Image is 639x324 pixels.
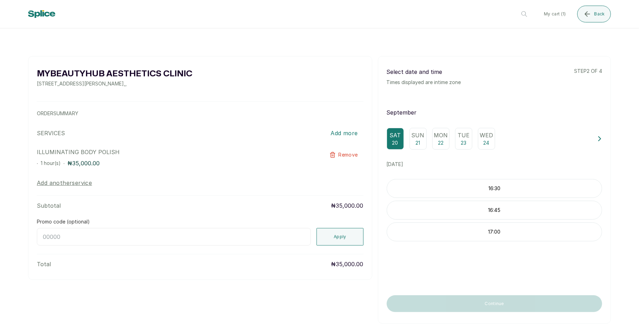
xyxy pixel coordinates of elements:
[484,139,490,146] p: 24
[438,139,444,146] p: 22
[37,260,51,268] p: Total
[37,159,298,167] div: · ·
[387,295,602,312] button: Continue
[392,139,398,146] p: 20
[434,131,448,139] p: Mon
[37,110,364,117] p: ORDER SUMMARY
[387,228,602,235] p: 17:00
[594,11,605,17] span: Back
[37,129,65,137] p: SERVICES
[387,108,602,117] p: September
[37,179,92,187] button: Add anotherservice
[574,68,602,75] p: step 2 of 4
[331,201,364,210] p: ₦35,000.00
[324,148,364,162] button: Remove
[458,131,470,139] p: Tue
[387,161,602,168] p: [DATE]
[339,151,358,158] span: Remove
[37,68,192,80] h2: MYBEAUTYHUB AESTHETICS CLINIC
[37,80,192,87] p: [STREET_ADDRESS][PERSON_NAME] , ,
[37,228,311,246] input: 00000
[416,139,420,146] p: 21
[37,148,298,156] p: ILLUMINATING BODY POLISH
[67,159,100,167] p: ₦35,000.00
[480,131,493,139] p: Wed
[387,68,461,76] p: Select date and time
[387,207,602,214] p: 16:45
[538,6,571,22] button: My cart (1)
[387,79,461,86] p: Times displayed are in time zone
[387,185,602,192] p: 16:30
[331,260,364,268] p: ₦35,000.00
[461,139,466,146] p: 23
[412,131,425,139] p: Sun
[37,201,61,210] p: Subtotal
[317,228,364,246] button: Apply
[41,160,61,166] span: 1 hour(s)
[37,218,90,225] label: Promo code (optional)
[577,6,611,22] button: Back
[325,125,363,141] button: Add more
[390,131,401,139] p: Sat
